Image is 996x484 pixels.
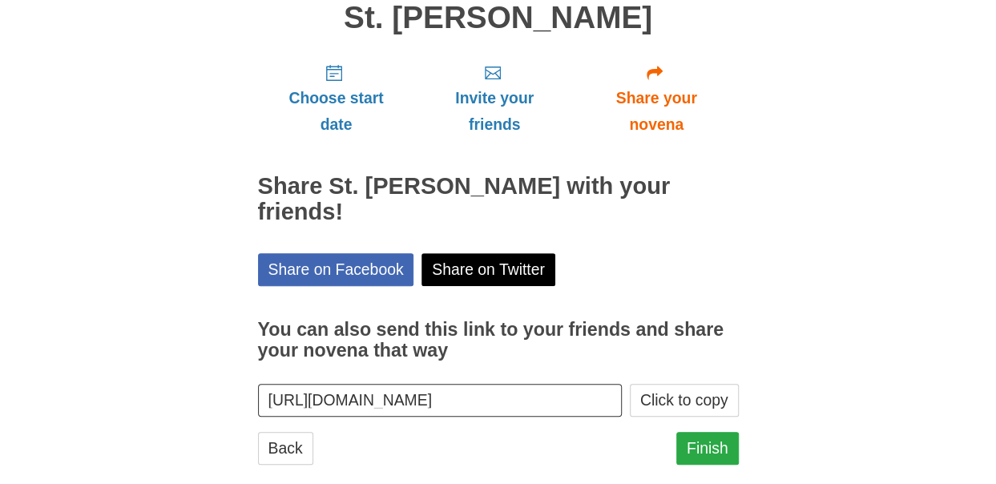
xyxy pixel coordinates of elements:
a: Share on Twitter [421,253,555,286]
h3: You can also send this link to your friends and share your novena that way [258,320,739,361]
a: Choose start date [258,50,415,146]
a: Back [258,432,313,465]
span: Choose start date [274,85,399,138]
a: Share on Facebook [258,253,414,286]
a: Share your novena [575,50,739,146]
button: Click to copy [630,384,739,417]
span: Invite your friends [430,85,558,138]
h1: St. [PERSON_NAME] [258,1,739,35]
a: Finish [676,432,739,465]
a: Invite your friends [414,50,574,146]
h2: Share St. [PERSON_NAME] with your friends! [258,174,739,225]
span: Share your novena [591,85,723,138]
